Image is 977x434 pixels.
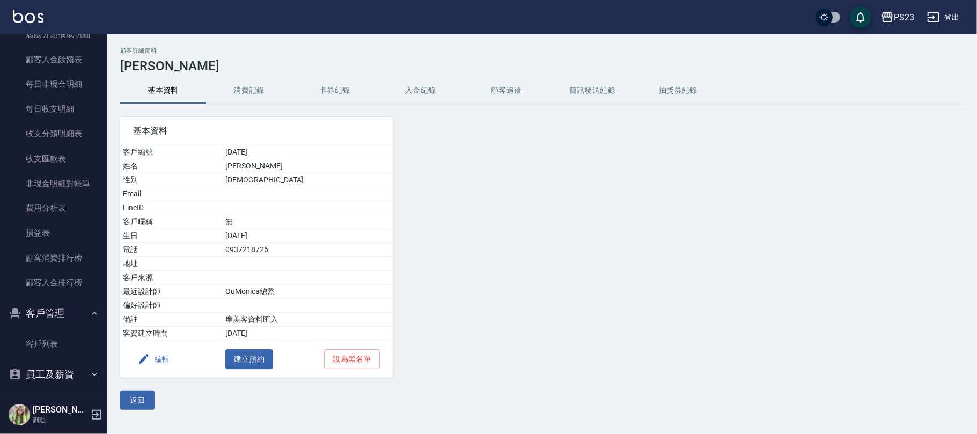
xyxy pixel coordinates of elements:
button: 建立預約 [225,349,274,369]
a: 顧客入金排行榜 [4,270,103,295]
button: 返回 [120,391,155,410]
a: 顧客入金餘額表 [4,47,103,72]
td: 最近設計師 [120,285,223,299]
h5: [PERSON_NAME] [33,404,87,415]
button: 設為黑名單 [324,349,380,369]
td: [DATE] [223,229,393,243]
td: [DATE] [223,327,393,341]
a: 費用分析表 [4,196,103,220]
button: 員工及薪資 [4,361,103,388]
td: 客戶編號 [120,145,223,159]
button: 簡訊發送紀錄 [549,78,635,104]
h3: [PERSON_NAME] [120,58,964,73]
div: PS23 [894,11,914,24]
img: Logo [13,10,43,23]
a: 每日非現金明細 [4,72,103,97]
button: 編輯 [133,349,174,369]
td: 姓名 [120,159,223,173]
td: 0937218726 [223,243,393,257]
a: 店販分類抽成明細 [4,22,103,47]
button: PS23 [877,6,919,28]
span: 基本資料 [133,126,380,136]
img: Person [9,404,30,425]
a: 收支分類明細表 [4,121,103,146]
button: 基本資料 [120,78,206,104]
td: 客資建立時間 [120,327,223,341]
td: Email [120,187,223,201]
button: 顧客追蹤 [464,78,549,104]
td: [PERSON_NAME] [223,159,393,173]
td: 客戶來源 [120,271,223,285]
a: 損益表 [4,220,103,245]
a: 每日收支明細 [4,97,103,121]
td: 生日 [120,229,223,243]
td: 摩美客資料匯入 [223,313,393,327]
button: 入金紀錄 [378,78,464,104]
a: 客戶列表 [4,332,103,356]
a: 非現金明細對帳單 [4,171,103,196]
a: 顧客消費排行榜 [4,246,103,270]
button: 客戶管理 [4,299,103,327]
td: 性別 [120,173,223,187]
td: 偏好設計師 [120,299,223,313]
button: 商品管理 [4,388,103,416]
button: save [850,6,871,28]
td: LineID [120,201,223,215]
p: 副理 [33,415,87,425]
td: 地址 [120,257,223,271]
a: 收支匯款表 [4,146,103,171]
button: 登出 [923,8,964,27]
td: 客戶暱稱 [120,215,223,229]
td: 電話 [120,243,223,257]
td: 無 [223,215,393,229]
button: 卡券紀錄 [292,78,378,104]
td: [DEMOGRAPHIC_DATA] [223,173,393,187]
h2: 顧客詳細資料 [120,47,964,54]
button: 消費記錄 [206,78,292,104]
td: [DATE] [223,145,393,159]
td: OuMonica總監 [223,285,393,299]
button: 抽獎券紀錄 [635,78,721,104]
td: 備註 [120,313,223,327]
